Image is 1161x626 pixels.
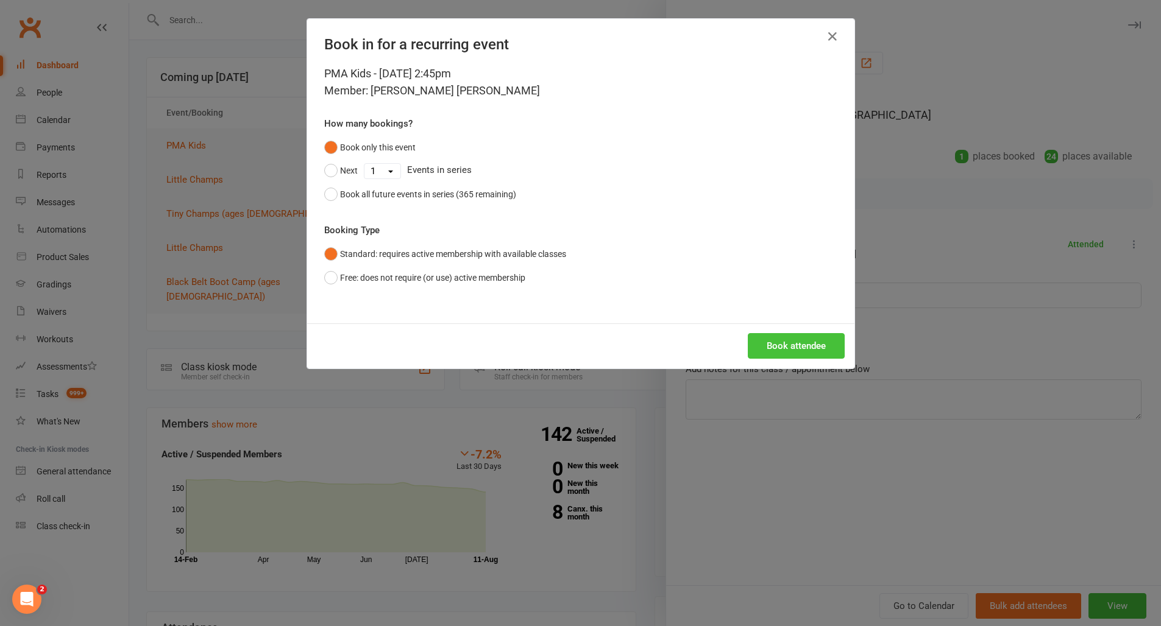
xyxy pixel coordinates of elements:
[324,183,516,206] button: Book all future events in series (365 remaining)
[324,266,525,289] button: Free: does not require (or use) active membership
[324,116,413,131] label: How many bookings?
[12,585,41,614] iframe: Intercom live chat
[823,27,842,46] button: Close
[324,242,566,266] button: Standard: requires active membership with available classes
[324,65,837,99] div: PMA Kids - [DATE] 2:45pm Member: [PERSON_NAME] [PERSON_NAME]
[324,136,416,159] button: Book only this event
[324,159,358,182] button: Next
[324,159,837,182] div: Events in series
[37,585,47,594] span: 2
[340,188,516,201] div: Book all future events in series (365 remaining)
[324,36,837,53] h4: Book in for a recurring event
[748,333,845,359] button: Book attendee
[324,223,380,237] label: Booking Type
